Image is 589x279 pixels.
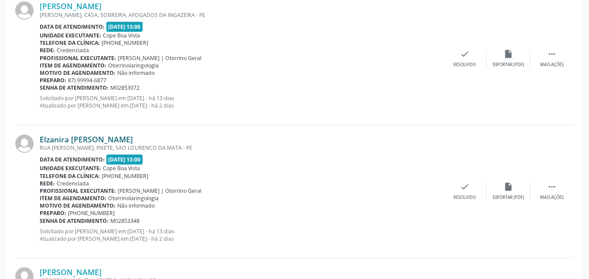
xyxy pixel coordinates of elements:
[40,209,66,217] b: Preparo:
[40,267,102,277] a: [PERSON_NAME]
[40,187,116,195] b: Profissional executante:
[40,94,443,109] p: Solicitado por [PERSON_NAME] em [DATE] - há 13 dias Atualizado por [PERSON_NAME] em [DATE] - há 2...
[68,209,115,217] span: [PHONE_NUMBER]
[108,195,159,202] span: Otorrinolaringologia
[40,11,443,19] div: [PERSON_NAME], CASA, SOBREIRA, AFOGADOS DA INGAZEIRA - PE
[108,62,159,69] span: Otorrinolaringologia
[40,228,443,242] p: Solicitado por [PERSON_NAME] em [DATE] - há 13 dias Atualizado por [PERSON_NAME] em [DATE] - há 2...
[102,172,148,180] span: [PHONE_NUMBER]
[40,1,102,11] a: [PERSON_NAME]
[40,195,106,202] b: Item de agendamento:
[57,180,89,187] span: Credenciada
[40,54,116,62] b: Profissional executante:
[40,39,100,47] b: Telefone da clínica:
[118,54,201,62] span: [PERSON_NAME] | Otorrino Geral
[40,23,105,30] b: Data de atendimento:
[40,165,101,172] b: Unidade executante:
[110,84,140,91] span: M02853072
[40,144,443,151] div: RUA [PERSON_NAME], PIXETE, SAO LOURENCO DA MATA - PE
[40,217,109,225] b: Senha de atendimento:
[15,1,34,20] img: img
[453,195,476,201] div: Resolvido
[493,195,524,201] div: Exportar (PDF)
[40,77,66,84] b: Preparo:
[40,84,109,91] b: Senha de atendimento:
[106,155,143,165] span: [DATE] 13:00
[110,217,140,225] span: M02853348
[40,69,116,77] b: Motivo de agendamento:
[540,195,564,201] div: Mais ações
[103,165,140,172] span: Cope Boa Vista
[15,134,34,153] img: img
[106,22,143,32] span: [DATE] 13:00
[57,47,89,54] span: Credenciada
[493,62,524,68] div: Exportar (PDF)
[547,49,557,59] i: 
[40,156,105,163] b: Data de atendimento:
[117,202,155,209] span: Não informado
[504,182,513,192] i: insert_drive_file
[460,182,470,192] i: check
[118,187,201,195] span: [PERSON_NAME] | Otorrino Geral
[540,62,564,68] div: Mais ações
[40,180,55,187] b: Rede:
[40,32,101,39] b: Unidade executante:
[117,69,155,77] span: Não informado
[40,202,116,209] b: Motivo de agendamento:
[547,182,557,192] i: 
[40,134,133,144] a: Elzanira [PERSON_NAME]
[103,32,140,39] span: Cope Boa Vista
[40,47,55,54] b: Rede:
[460,49,470,59] i: check
[40,172,100,180] b: Telefone da clínica:
[453,62,476,68] div: Resolvido
[68,77,106,84] span: 87) 99994-6877
[40,62,106,69] b: Item de agendamento:
[504,49,513,59] i: insert_drive_file
[102,39,148,47] span: [PHONE_NUMBER]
